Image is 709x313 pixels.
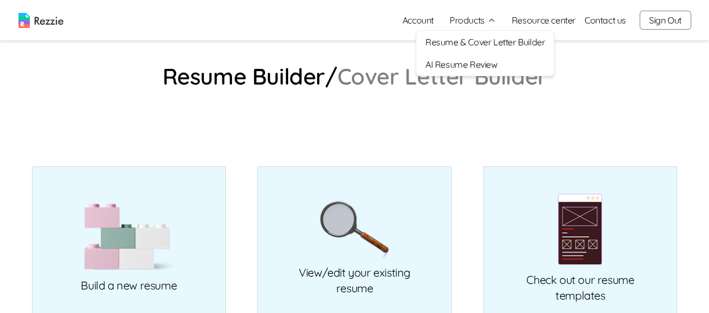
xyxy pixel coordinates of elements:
a: Resume Builder/ [162,67,337,85]
img: logo [18,13,63,28]
a: AI Resume Review [416,53,554,76]
a: Resume & Cover Letter Builder [416,31,554,53]
button: Products [450,13,496,27]
p: Check out our resume templates [526,272,634,303]
a: Contact us [585,13,626,27]
a: Cover Letter Builder [337,67,547,85]
p: Build a new resume [81,278,177,293]
a: Account [393,9,443,31]
p: View/edit your existing resume [299,265,410,296]
button: Sign Out [640,11,691,30]
a: Resource center [512,13,576,27]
